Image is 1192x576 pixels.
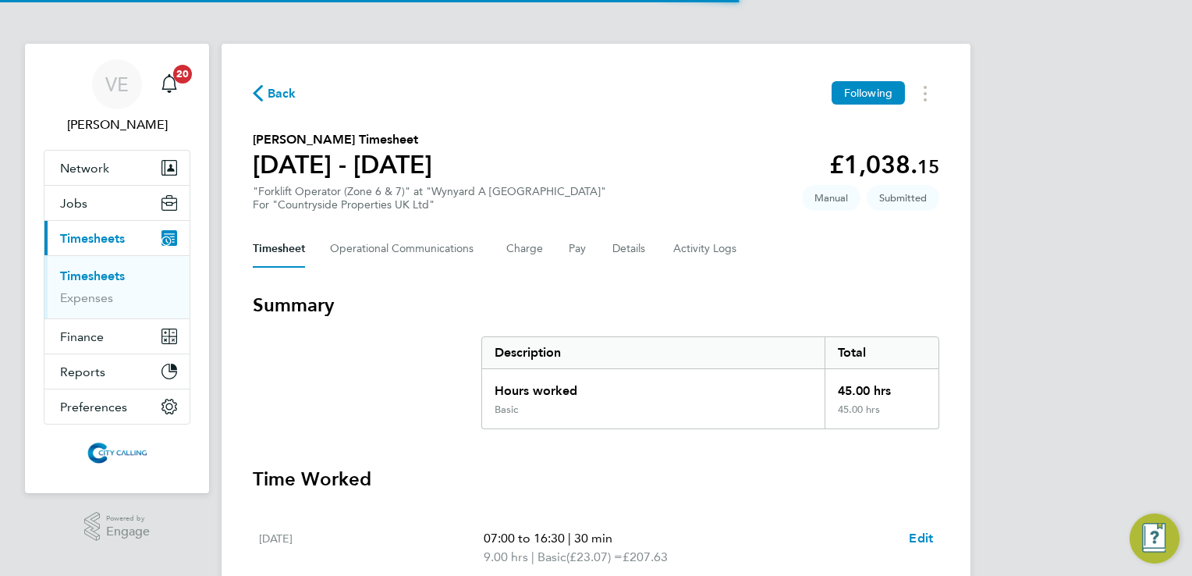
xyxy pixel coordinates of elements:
button: Details [612,230,648,268]
button: Following [832,81,905,105]
span: Edit [909,531,933,546]
span: Preferences [60,400,127,414]
h3: Time Worked [253,467,939,492]
button: Network [44,151,190,185]
button: Charge [506,230,544,268]
span: Reports [60,364,105,379]
button: Pay [569,230,587,268]
span: Timesheets [60,231,125,246]
a: Edit [909,529,933,548]
button: Timesheet [253,230,305,268]
a: Timesheets [60,268,125,283]
span: 07:00 to 16:30 [484,531,565,546]
div: Total [825,337,938,368]
button: Timesheets [44,221,190,255]
span: VE [105,74,129,94]
span: Network [60,161,109,176]
span: Back [268,84,296,103]
div: Summary [481,336,939,429]
h2: [PERSON_NAME] Timesheet [253,130,432,149]
h3: Summary [253,293,939,318]
span: Basic [537,548,566,567]
span: | [568,531,571,546]
div: 45.00 hrs [825,369,938,404]
span: Powered by [106,512,150,525]
a: VE[PERSON_NAME] [44,59,190,134]
button: Reports [44,354,190,389]
a: 20 [154,59,185,109]
span: Engage [106,525,150,539]
div: Description [482,337,825,368]
span: Finance [60,329,104,344]
div: 45.00 hrs [825,404,938,428]
span: | [531,549,534,564]
span: 20 [173,65,192,84]
app-decimal: £1,038. [829,150,939,180]
button: Jobs [44,186,190,220]
span: This timesheet is Submitted. [867,185,939,211]
span: Jobs [60,196,87,211]
div: Basic [495,404,518,416]
button: Timesheets Menu [911,81,939,105]
div: Hours worked [482,369,825,404]
h1: [DATE] - [DATE] [253,149,432,180]
span: £207.63 [623,549,668,564]
div: "Forklift Operator (Zone 6 & 7)" at "Wynyard A [GEOGRAPHIC_DATA]" [253,185,606,212]
a: Go to home page [44,440,190,465]
button: Operational Communications [330,230,481,268]
span: 15 [917,155,939,178]
div: For "Countryside Properties UK Ltd" [253,198,606,212]
span: Following [844,86,892,100]
div: Timesheets [44,255,190,318]
nav: Main navigation [25,44,209,493]
button: Finance [44,319,190,354]
button: Engage Resource Center [1130,514,1180,564]
button: Preferences [44,389,190,424]
a: Powered byEngage [84,512,151,542]
span: (£23.07) = [566,549,623,564]
img: citycalling-logo-retina.png [83,440,151,465]
span: 9.00 hrs [484,549,528,564]
span: 30 min [574,531,612,546]
div: [DATE] [259,529,484,567]
span: This timesheet was manually created. [802,185,860,211]
button: Back [253,84,296,103]
a: Expenses [60,290,113,305]
button: Activity Logs [673,230,739,268]
span: Valeria Erdos [44,116,190,134]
